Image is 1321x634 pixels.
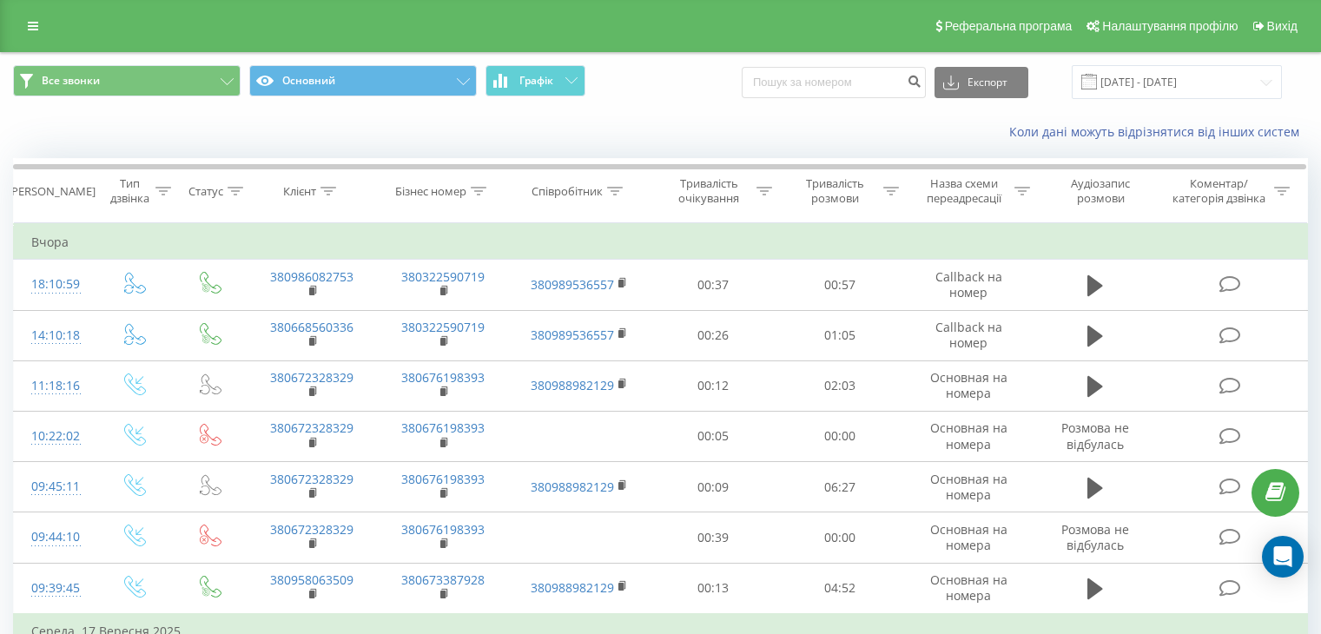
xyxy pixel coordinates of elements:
[776,360,902,411] td: 02:03
[1267,19,1298,33] span: Вихід
[531,327,614,343] a: 380989536557
[651,360,776,411] td: 00:12
[1061,521,1129,553] span: Розмова не відбулась
[401,268,485,285] a: 380322590719
[270,471,353,487] a: 380672328329
[31,571,77,605] div: 09:39:45
[1262,536,1304,578] div: Open Intercom Messenger
[531,479,614,495] a: 380988982129
[42,74,100,88] span: Все звонки
[531,377,614,393] a: 380988982129
[270,268,353,285] a: 380986082753
[401,521,485,538] a: 380676198393
[1061,419,1129,452] span: Розмова не відбулась
[270,419,353,436] a: 380672328329
[651,462,776,512] td: 00:09
[283,184,316,199] div: Клієнт
[395,184,466,199] div: Бізнес номер
[519,75,553,87] span: Графік
[902,462,1034,512] td: Основная на номера
[31,319,77,353] div: 14:10:18
[31,520,77,554] div: 09:44:10
[776,411,902,461] td: 00:00
[792,176,879,206] div: Тривалість розмови
[902,260,1034,310] td: Callback на номер
[401,571,485,588] a: 380673387928
[651,563,776,614] td: 00:13
[31,267,77,301] div: 18:10:59
[935,67,1028,98] button: Експорт
[485,65,585,96] button: Графік
[776,563,902,614] td: 04:52
[776,462,902,512] td: 06:27
[401,471,485,487] a: 380676198393
[902,512,1034,563] td: Основная на номера
[776,260,902,310] td: 00:57
[902,360,1034,411] td: Основная на номера
[1050,176,1152,206] div: Аудіозапис розмови
[270,571,353,588] a: 380958063509
[188,184,223,199] div: Статус
[13,65,241,96] button: Все звонки
[651,411,776,461] td: 00:05
[401,419,485,436] a: 380676198393
[270,319,353,335] a: 380668560336
[270,369,353,386] a: 380672328329
[1102,19,1238,33] span: Налаштування профілю
[531,276,614,293] a: 380989536557
[31,419,77,453] div: 10:22:02
[1168,176,1270,206] div: Коментар/категорія дзвінка
[31,470,77,504] div: 09:45:11
[902,411,1034,461] td: Основная на номера
[270,521,353,538] a: 380672328329
[532,184,603,199] div: Співробітник
[742,67,926,98] input: Пошук за номером
[401,369,485,386] a: 380676198393
[902,563,1034,614] td: Основная на номера
[1009,123,1308,140] a: Коли дані можуть відрізнятися вiд інших систем
[945,19,1073,33] span: Реферальна програма
[776,512,902,563] td: 00:00
[14,225,1308,260] td: Вчора
[31,369,77,403] div: 11:18:16
[919,176,1010,206] div: Назва схеми переадресації
[651,260,776,310] td: 00:37
[776,310,902,360] td: 01:05
[651,310,776,360] td: 00:26
[401,319,485,335] a: 380322590719
[249,65,477,96] button: Основний
[651,512,776,563] td: 00:39
[902,310,1034,360] td: Callback на номер
[666,176,753,206] div: Тривалість очікування
[109,176,150,206] div: Тип дзвінка
[531,579,614,596] a: 380988982129
[8,184,96,199] div: [PERSON_NAME]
